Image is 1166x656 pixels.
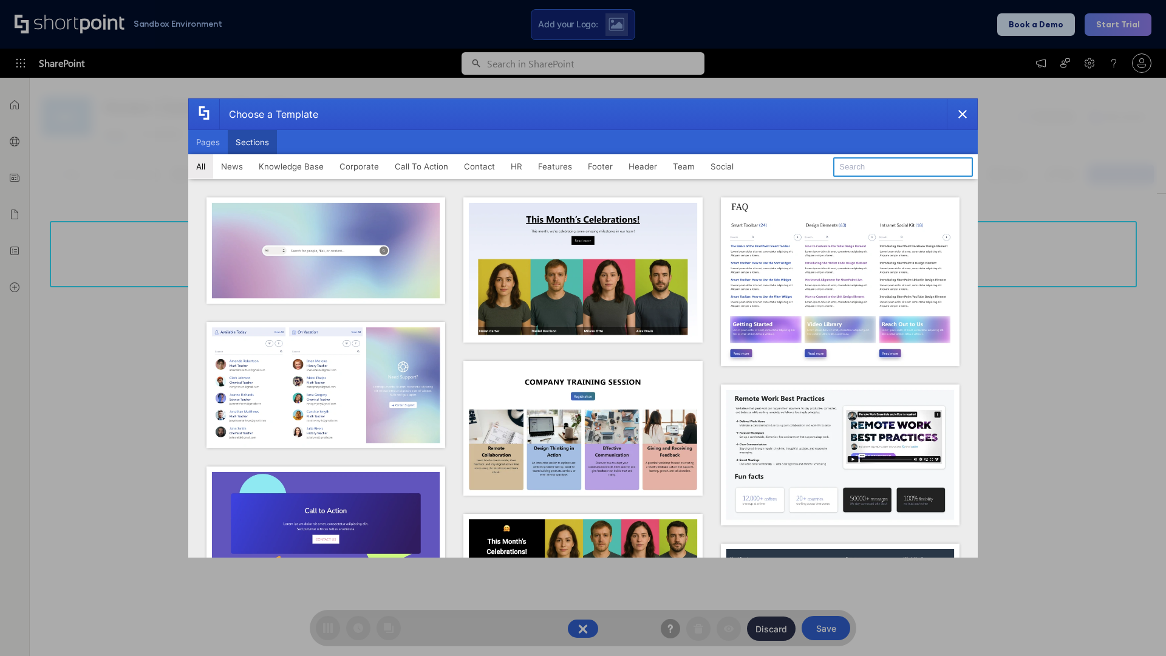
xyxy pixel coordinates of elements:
[219,99,318,129] div: Choose a Template
[251,154,332,179] button: Knowledge Base
[621,154,665,179] button: Header
[332,154,387,179] button: Corporate
[387,154,456,179] button: Call To Action
[530,154,580,179] button: Features
[188,98,978,558] div: template selector
[456,154,503,179] button: Contact
[580,154,621,179] button: Footer
[228,130,277,154] button: Sections
[213,154,251,179] button: News
[703,154,742,179] button: Social
[1105,598,1166,656] iframe: Chat Widget
[188,130,228,154] button: Pages
[833,157,973,177] input: Search
[188,154,213,179] button: All
[665,154,703,179] button: Team
[503,154,530,179] button: HR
